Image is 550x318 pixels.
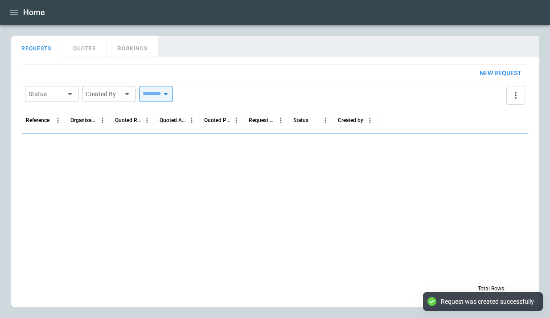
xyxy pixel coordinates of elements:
button: BOOKINGS [107,36,159,57]
button: QUOTES [62,36,107,57]
div: Request was created successfully [441,298,534,306]
button: Reference column menu [52,114,64,126]
div: Created By [86,90,121,98]
div: Created by [338,117,363,123]
button: Status column menu [320,114,331,126]
button: Created by column menu [364,114,376,126]
p: Total Rows: [478,285,505,293]
button: Quoted Price column menu [230,114,242,126]
button: Quoted Aircraft column menu [186,114,197,126]
div: Organisation [70,117,97,123]
div: Quoted Route [115,117,141,123]
button: REQUESTS [11,36,62,57]
div: Quoted Aircraft [160,117,186,123]
h1: Home [23,7,45,18]
button: Organisation column menu [97,114,108,126]
button: Request Created At (UTC-04:00) column menu [275,114,287,126]
button: New request [472,65,529,82]
div: Request Created At (UTC-04:00) [249,117,275,123]
div: Reference [26,117,49,123]
button: more [506,86,525,105]
div: Status [293,117,308,123]
div: Status [29,90,64,98]
div: Quoted Price [204,117,230,123]
button: Quoted Route column menu [141,114,153,126]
